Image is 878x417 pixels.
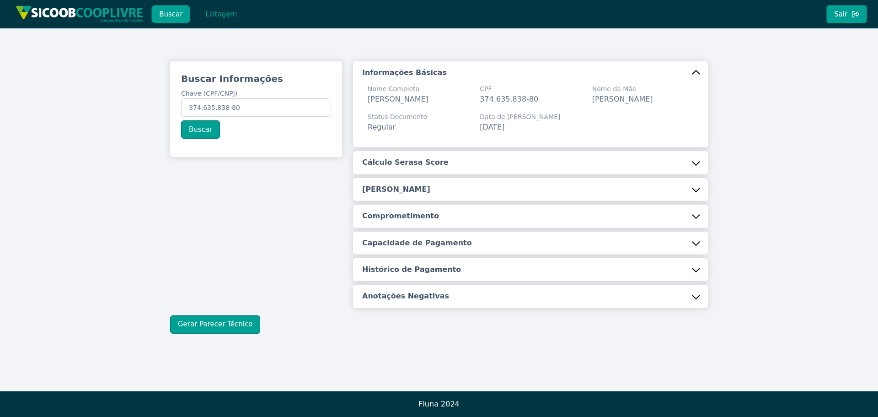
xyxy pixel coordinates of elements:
[181,120,220,139] button: Buscar
[362,68,447,78] h5: Informações Básicas
[480,95,538,103] span: 374.635.838-80
[368,112,427,122] span: Status Documento
[16,5,144,22] img: img/sicoob_cooplivre.png
[362,211,439,221] h5: Comprometimento
[362,291,449,301] h5: Anotações Negativas
[353,151,708,174] button: Cálculo Serasa Score
[368,84,428,94] span: Nome Completo
[480,112,560,122] span: Data de [PERSON_NAME]
[368,95,428,103] span: [PERSON_NAME]
[181,90,237,97] span: Chave (CPF/CNPJ)
[826,5,867,23] button: Sair
[368,123,396,131] span: Regular
[418,400,460,408] span: Fluna 2024
[353,205,708,227] button: Comprometimento
[181,98,331,117] input: Chave (CPF/CNPJ)
[592,95,653,103] span: [PERSON_NAME]
[353,258,708,281] button: Histórico de Pagamento
[592,84,653,94] span: Nome da Mãe
[353,61,708,84] button: Informações Básicas
[480,84,538,94] span: CPF
[353,232,708,255] button: Capacidade de Pagamento
[170,315,260,334] button: Gerar Parecer Técnico
[362,157,449,168] h5: Cálculo Serasa Score
[480,123,504,131] span: [DATE]
[362,184,430,195] h5: [PERSON_NAME]
[353,178,708,201] button: [PERSON_NAME]
[362,265,461,275] h5: Histórico de Pagamento
[198,5,245,23] button: Listagem
[181,72,331,85] h3: Buscar Informações
[151,5,190,23] button: Buscar
[362,238,472,248] h5: Capacidade de Pagamento
[353,285,708,308] button: Anotações Negativas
